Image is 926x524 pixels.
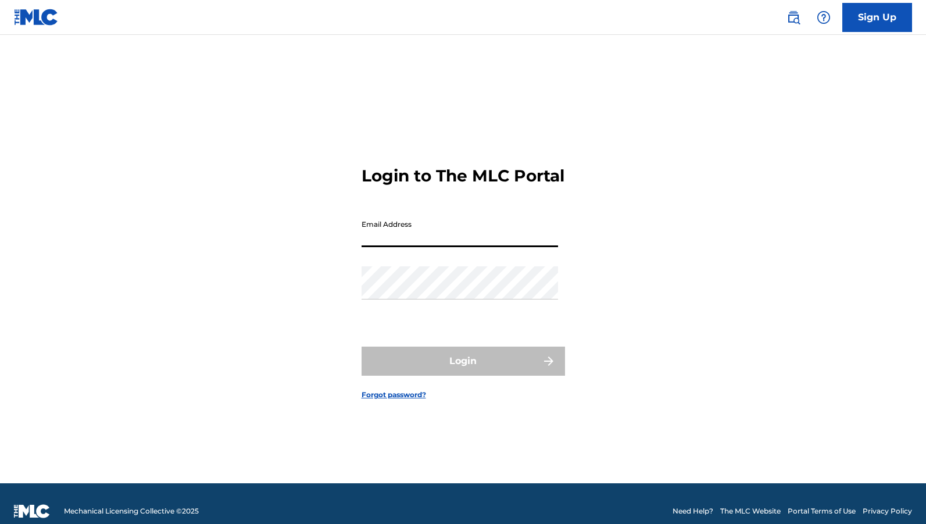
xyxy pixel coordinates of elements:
iframe: Chat Widget [868,468,926,524]
a: The MLC Website [720,506,781,516]
a: Sign Up [842,3,912,32]
h3: Login to The MLC Portal [362,166,564,186]
div: Help [812,6,835,29]
a: Portal Terms of Use [788,506,856,516]
a: Forgot password? [362,390,426,400]
img: search [786,10,800,24]
a: Public Search [782,6,805,29]
a: Need Help? [673,506,713,516]
span: Mechanical Licensing Collective © 2025 [64,506,199,516]
img: help [817,10,831,24]
img: MLC Logo [14,9,59,26]
img: logo [14,504,50,518]
a: Privacy Policy [863,506,912,516]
